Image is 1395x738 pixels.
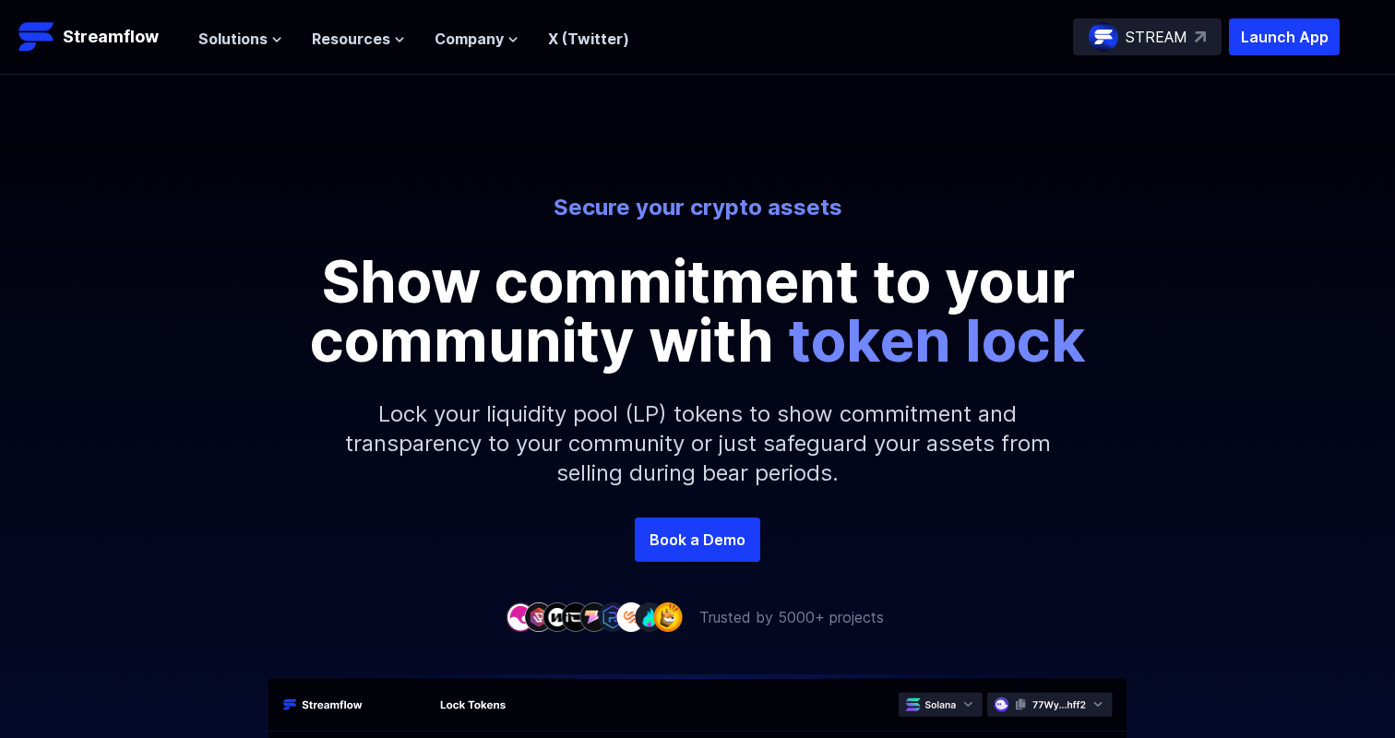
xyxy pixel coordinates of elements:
[542,602,572,631] img: company-3
[653,602,683,631] img: company-9
[635,518,760,562] a: Book a Demo
[561,602,590,631] img: company-4
[598,602,627,631] img: company-6
[788,304,1086,375] span: token lock
[635,602,664,631] img: company-8
[1089,22,1118,52] img: streamflow-logo-circle.png
[301,370,1094,518] p: Lock your liquidity pool (LP) tokens to show commitment and transparency to your community or jus...
[198,28,268,50] span: Solutions
[506,602,535,631] img: company-1
[312,28,390,50] span: Resources
[282,252,1113,370] p: Show commitment to your community with
[1126,26,1187,48] p: STREAM
[699,606,884,628] p: Trusted by 5000+ projects
[579,602,609,631] img: company-5
[548,30,629,48] a: X (Twitter)
[186,193,1209,222] p: Secure your crypto assets
[18,18,55,55] img: Streamflow Logo
[1073,18,1222,55] a: STREAM
[435,28,504,50] span: Company
[18,18,180,55] a: Streamflow
[435,28,519,50] button: Company
[312,28,405,50] button: Resources
[1229,18,1340,55] button: Launch App
[524,602,554,631] img: company-2
[198,28,282,50] button: Solutions
[1195,31,1206,42] img: top-right-arrow.svg
[63,24,159,50] p: Streamflow
[616,602,646,631] img: company-7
